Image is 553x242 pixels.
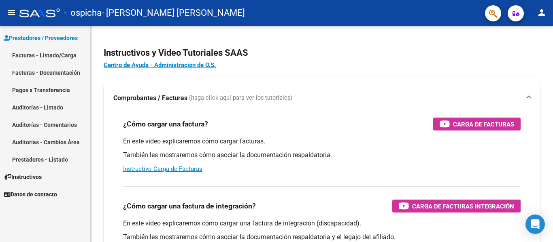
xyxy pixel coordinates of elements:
button: Carga de Facturas [433,118,521,130]
a: Centro de Ayuda - Administración de O.S. [104,61,216,69]
span: - ospicha [64,4,102,22]
p: En este video explicaremos cómo cargar facturas. [123,137,521,146]
mat-icon: menu [6,8,16,17]
div: Open Intercom Messenger [525,215,545,234]
mat-icon: person [537,8,547,17]
span: (haga click aquí para ver los tutoriales) [189,94,292,103]
p: También les mostraremos cómo asociar la documentación respaldatoria. [123,151,521,160]
p: En este video explicaremos cómo cargar una factura de integración (discapacidad). [123,219,521,228]
h3: ¿Cómo cargar una factura de integración? [123,200,256,212]
h3: ¿Cómo cargar una factura? [123,118,208,130]
a: Instructivo Carga de Facturas [123,165,202,173]
span: Carga de Facturas [453,119,514,129]
button: Carga de Facturas Integración [392,200,521,213]
p: También les mostraremos cómo asociar la documentación respaldatoria y el legajo del afiliado. [123,233,521,242]
mat-expansion-panel-header: Comprobantes / Facturas (haga click aquí para ver los tutoriales) [104,85,540,111]
span: Datos de contacto [4,190,57,199]
span: Prestadores / Proveedores [4,34,78,42]
span: - [PERSON_NAME] [PERSON_NAME] [102,4,245,22]
h2: Instructivos y Video Tutoriales SAAS [104,45,540,61]
span: Carga de Facturas Integración [412,201,514,211]
strong: Comprobantes / Facturas [113,94,187,103]
span: Instructivos [4,173,42,181]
